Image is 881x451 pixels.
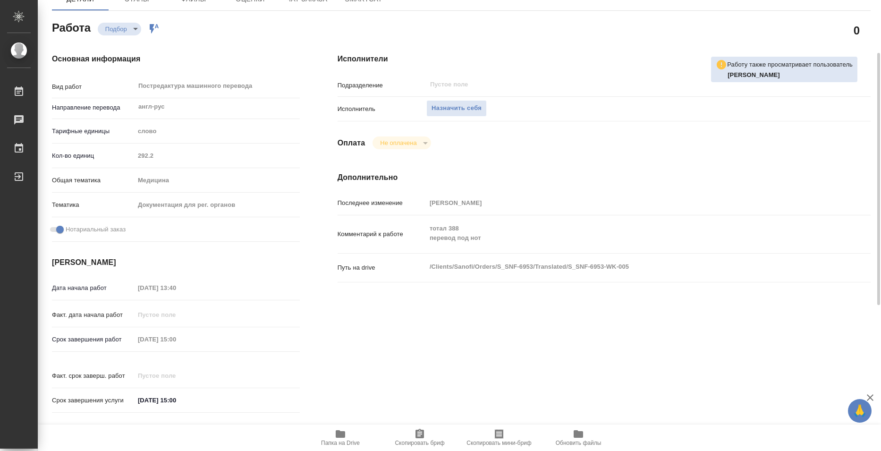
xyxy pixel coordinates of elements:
[426,196,826,210] input: Пустое поле
[395,440,444,446] span: Скопировать бриф
[52,200,135,210] p: Тематика
[727,60,853,69] p: Работу также просматривает пользователь
[135,393,217,407] input: ✎ Введи что-нибудь
[52,335,135,344] p: Срок завершения работ
[539,425,618,451] button: Обновить файлы
[135,123,300,139] div: слово
[556,440,601,446] span: Обновить файлы
[52,257,300,268] h4: [PERSON_NAME]
[52,151,135,161] p: Кол-во единиц
[135,149,300,162] input: Пустое поле
[98,23,141,35] div: Подбор
[338,230,426,239] p: Комментарий к работе
[52,371,135,381] p: Факт. срок заверш. работ
[321,440,360,446] span: Папка на Drive
[728,70,853,80] p: Горшкова Валентина
[52,176,135,185] p: Общая тематика
[135,369,217,383] input: Пустое поле
[426,221,826,246] textarea: тотал 388 перевод под нот
[301,425,380,451] button: Папка на Drive
[102,25,130,33] button: Подбор
[135,172,300,188] div: Медицина
[338,198,426,208] p: Последнее изменение
[338,53,871,65] h4: Исполнители
[377,139,419,147] button: Не оплачена
[52,18,91,35] h2: Работа
[432,103,482,114] span: Назначить себя
[135,281,217,295] input: Пустое поле
[338,137,365,149] h4: Оплата
[52,103,135,112] p: Направление перевода
[52,310,135,320] p: Факт. дата начала работ
[52,127,135,136] p: Тарифные единицы
[373,136,431,149] div: Подбор
[426,100,487,117] button: Назначить себя
[466,440,531,446] span: Скопировать мини-бриф
[728,71,780,78] b: [PERSON_NAME]
[459,425,539,451] button: Скопировать мини-бриф
[135,197,300,213] div: Документация для рег. органов
[52,53,300,65] h4: Основная информация
[338,104,426,114] p: Исполнитель
[426,259,826,275] textarea: /Clients/Sanofi/Orders/S_SNF-6953/Translated/S_SNF-6953-WK-005
[66,225,126,234] span: Нотариальный заказ
[52,396,135,405] p: Срок завершения услуги
[852,401,868,421] span: 🙏
[429,79,804,90] input: Пустое поле
[848,399,872,423] button: 🙏
[52,283,135,293] p: Дата начала работ
[854,22,860,38] h2: 0
[52,82,135,92] p: Вид работ
[338,263,426,272] p: Путь на drive
[338,81,426,90] p: Подразделение
[135,308,217,322] input: Пустое поле
[380,425,459,451] button: Скопировать бриф
[135,332,217,346] input: Пустое поле
[338,172,871,183] h4: Дополнительно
